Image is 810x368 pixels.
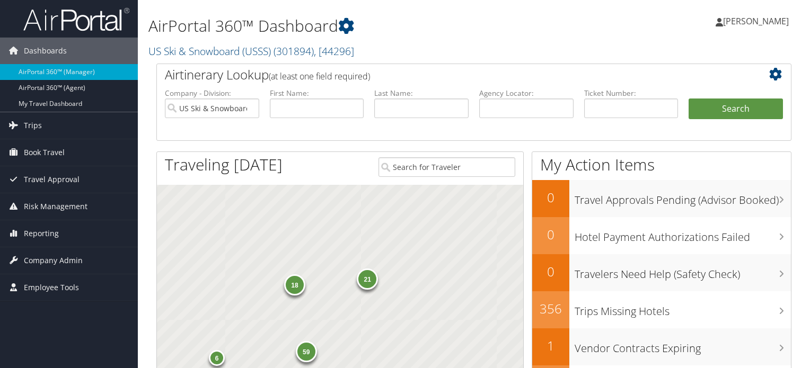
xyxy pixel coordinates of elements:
input: Search for Traveler [378,157,515,177]
img: airportal-logo.png [23,7,129,32]
label: Company - Division: [165,88,259,98]
span: Risk Management [24,193,87,220]
label: First Name: [270,88,364,98]
a: 356Trips Missing Hotels [532,291,791,328]
a: US Ski & Snowboard (USSS) [148,44,354,58]
div: 6 [209,350,225,366]
h1: Traveling [DATE] [165,154,283,176]
label: Last Name: [374,88,469,98]
div: 18 [284,274,305,295]
span: Travel Approval [24,166,80,193]
h3: Travel Approvals Pending (Advisor Booked) [575,187,791,208]
div: 59 [296,341,317,362]
a: 0Travel Approvals Pending (Advisor Booked) [532,180,791,217]
span: Dashboards [24,38,67,64]
a: 1Vendor Contracts Expiring [532,328,791,365]
label: Ticket Number: [584,88,679,98]
h3: Vendor Contracts Expiring [575,336,791,356]
label: Agency Locator: [479,88,574,98]
h2: 0 [532,226,569,244]
div: 21 [357,268,378,290]
h2: 356 [532,300,569,318]
a: 0Travelers Need Help (Safety Check) [532,254,791,291]
h3: Travelers Need Help (Safety Check) [575,262,791,282]
h2: Airtinerary Lookup [165,66,730,84]
h2: 0 [532,263,569,281]
span: Trips [24,112,42,139]
button: Search [689,98,783,120]
span: , [ 44296 ] [314,44,354,58]
h1: My Action Items [532,154,791,176]
span: ( 301894 ) [274,44,314,58]
span: Employee Tools [24,274,79,301]
span: Company Admin [24,247,83,274]
a: [PERSON_NAME] [716,5,799,37]
span: Book Travel [24,139,65,166]
h3: Trips Missing Hotels [575,299,791,319]
span: Reporting [24,220,59,247]
h2: 0 [532,189,569,207]
h3: Hotel Payment Authorizations Failed [575,225,791,245]
span: (at least one field required) [269,70,370,82]
h1: AirPortal 360™ Dashboard [148,15,583,37]
h2: 1 [532,337,569,355]
span: [PERSON_NAME] [723,15,789,27]
a: 0Hotel Payment Authorizations Failed [532,217,791,254]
